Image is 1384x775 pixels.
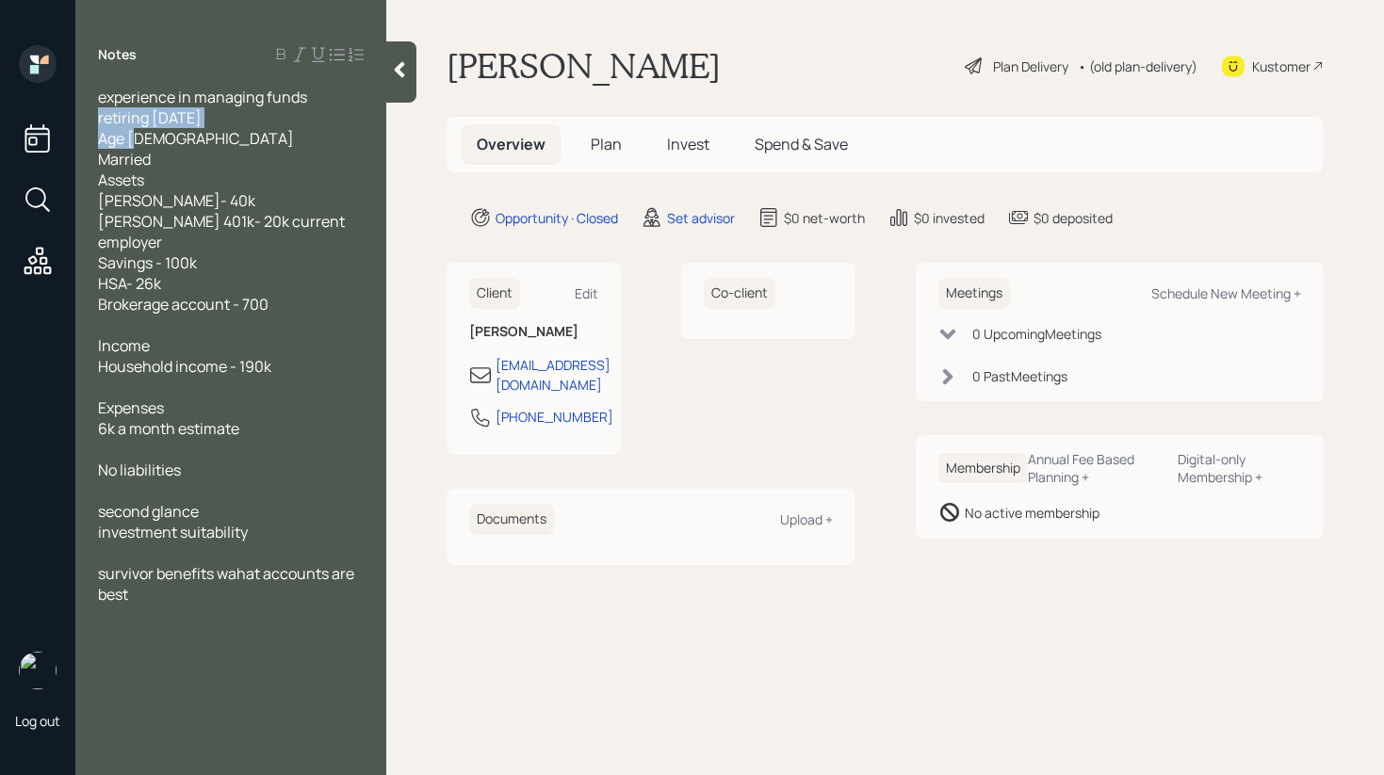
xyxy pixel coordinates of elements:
span: experience in managing funds retiring [DATE] Age [DEMOGRAPHIC_DATA] Married Assets [PERSON_NAME]-... [98,87,348,315]
h6: Client [469,278,520,309]
h1: [PERSON_NAME] [447,45,721,87]
h6: [PERSON_NAME] [469,324,598,340]
h6: Membership [938,453,1028,484]
h6: Meetings [938,278,1010,309]
span: second glance investment suitability [98,501,248,542]
div: • (old plan-delivery) [1078,57,1197,76]
div: Schedule New Meeting + [1151,284,1301,302]
h6: Documents [469,504,554,535]
div: [PHONE_NUMBER] [496,407,613,427]
div: [EMAIL_ADDRESS][DOMAIN_NAME] [496,355,611,395]
span: No liabilities [98,460,181,480]
span: survivor benefits wahat accounts are best [98,563,357,605]
div: $0 net-worth [784,208,865,228]
span: Overview [477,134,545,154]
span: Income Household income - 190k [98,335,271,377]
div: Plan Delivery [993,57,1068,76]
span: Spend & Save [755,134,848,154]
div: Set advisor [667,208,735,228]
div: Edit [575,284,598,302]
img: retirable_logo.png [19,652,57,689]
label: Notes [98,45,137,64]
div: Kustomer [1252,57,1311,76]
div: No active membership [965,503,1099,523]
div: Annual Fee Based Planning + [1028,450,1164,486]
span: Expenses 6k a month estimate [98,397,239,439]
div: $0 deposited [1034,208,1113,228]
div: 0 Past Meeting s [972,366,1067,386]
span: Plan [591,134,622,154]
div: Upload + [780,510,833,528]
h6: Co-client [704,278,775,309]
span: Invest [667,134,709,154]
div: 0 Upcoming Meeting s [972,324,1101,344]
div: Opportunity · Closed [496,208,618,228]
div: $0 invested [914,208,985,228]
div: Log out [15,712,60,730]
div: Digital-only Membership + [1178,450,1301,486]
